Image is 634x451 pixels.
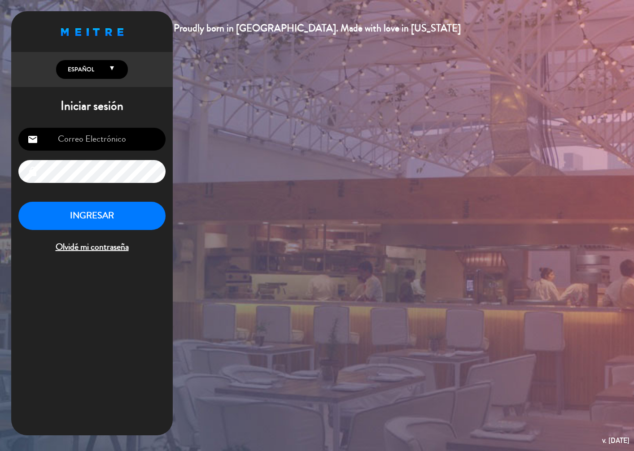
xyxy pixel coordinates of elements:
[66,65,94,74] span: Español
[11,99,173,114] h1: Iniciar sesión
[18,202,166,230] button: INGRESAR
[602,434,630,447] div: v. [DATE]
[27,134,38,145] i: email
[18,240,166,255] span: Olvidé mi contraseña
[18,128,166,151] input: Correo Electrónico
[27,166,38,177] i: lock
